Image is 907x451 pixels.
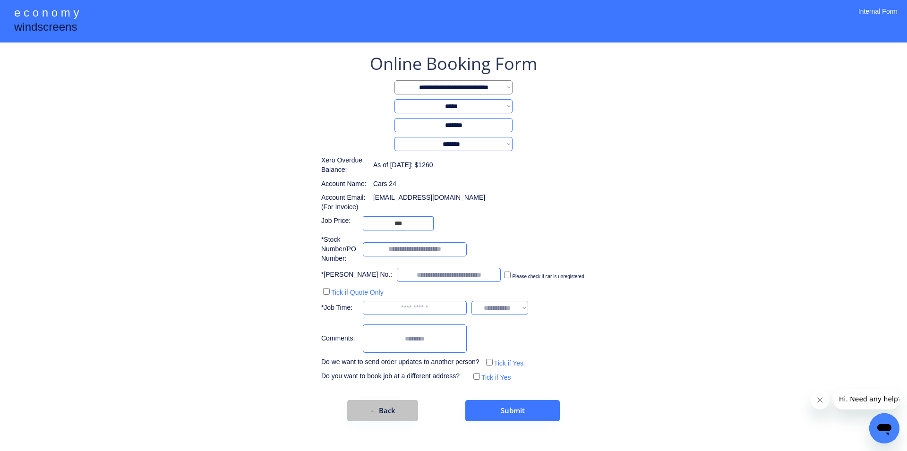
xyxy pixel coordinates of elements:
div: *[PERSON_NAME] No.: [321,270,392,280]
div: windscreens [14,19,77,37]
div: As of [DATE]: $1260 [373,161,433,170]
span: Hi. Need any help? [6,7,68,14]
div: [EMAIL_ADDRESS][DOMAIN_NAME] [373,193,485,203]
div: Job Price: [321,216,358,226]
div: Do you want to book job at a different address? [321,372,467,381]
label: Tick if Quote Only [331,289,384,296]
iframe: Message from company [833,389,899,409]
div: Online Booking Form [370,52,537,76]
div: *Stock Number/PO Number: [321,235,358,263]
iframe: Button to launch messaging window [869,413,899,443]
div: Account Email: (For Invoice) [321,193,368,212]
div: Account Name: [321,179,368,189]
label: Please check if car is unregistered [512,274,584,279]
div: *Job Time: [321,303,358,313]
iframe: Close message [811,391,830,409]
div: e c o n o m y [14,5,79,23]
button: ← Back [347,400,418,421]
div: Xero Overdue Balance: [321,156,368,174]
div: Cars 24 [373,179,409,189]
div: Internal Form [858,7,898,28]
label: Tick if Yes [481,374,511,381]
div: Comments: [321,334,358,343]
button: Submit [465,400,560,421]
div: Do we want to send order updates to another person? [321,357,479,367]
label: Tick if Yes [494,359,524,367]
